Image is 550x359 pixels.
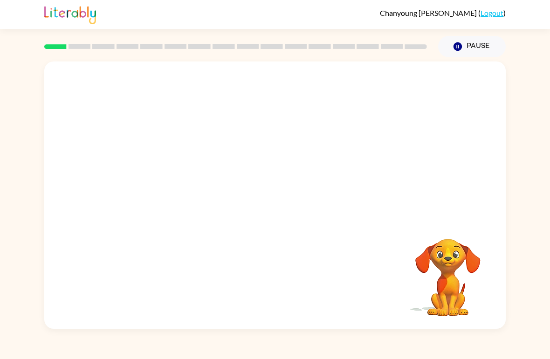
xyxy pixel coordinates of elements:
button: Pause [438,36,506,57]
a: Logout [481,8,503,17]
span: Chanyoung [PERSON_NAME] [380,8,478,17]
img: Literably [44,4,96,24]
video: Your browser must support playing .mp4 files to use Literably. Please try using another browser. [401,224,495,318]
div: ( ) [380,8,506,17]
